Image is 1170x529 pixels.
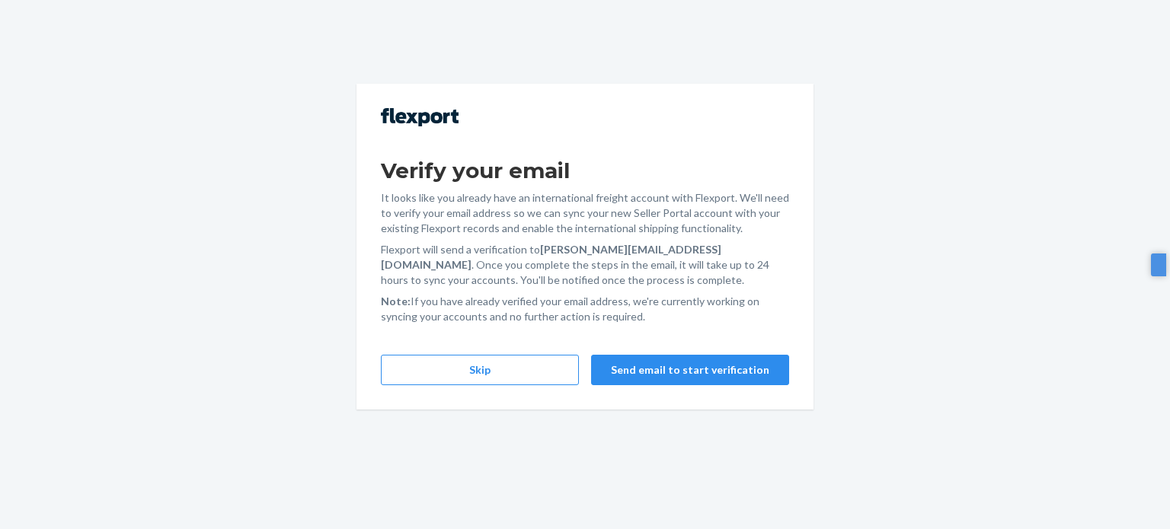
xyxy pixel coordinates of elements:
[381,355,579,385] button: Skip
[381,242,789,288] p: Flexport will send a verification to . Once you complete the steps in the email, it will take up ...
[381,157,789,184] h1: Verify your email
[381,190,789,236] p: It looks like you already have an international freight account with Flexport. We'll need to veri...
[381,243,721,271] strong: [PERSON_NAME][EMAIL_ADDRESS][DOMAIN_NAME]
[591,355,789,385] button: Send email to start verification
[381,108,459,126] img: Flexport logo
[381,295,411,308] strong: Note:
[381,294,789,324] p: If you have already verified your email address, we're currently working on syncing your accounts...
